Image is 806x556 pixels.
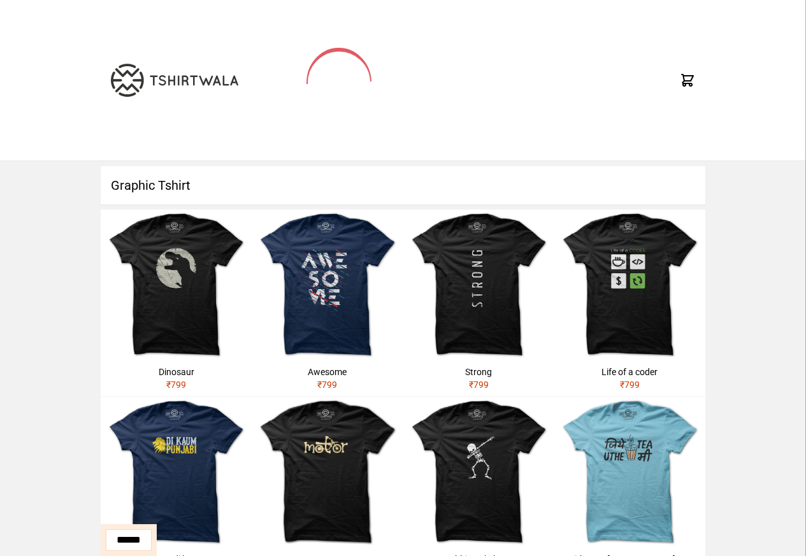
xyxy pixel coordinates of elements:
[559,366,700,378] div: Life of a coder
[101,166,705,204] h1: Graphic Tshirt
[101,397,252,548] img: shera-di-kaum-punjabi-1.jpg
[620,380,640,390] span: ₹ 799
[106,366,247,378] div: Dinosaur
[554,210,705,396] a: Life of a coder₹799
[252,210,403,360] img: awesome.jpg
[408,366,549,378] div: Strong
[469,380,489,390] span: ₹ 799
[166,380,186,390] span: ₹ 799
[111,64,238,97] img: TW-LOGO-400-104.png
[403,210,554,396] a: Strong₹799
[252,210,403,396] a: Awesome₹799
[101,210,252,396] a: Dinosaur₹799
[101,210,252,360] img: dinosaur.jpg
[554,210,705,360] img: life-of-a-coder.jpg
[403,397,554,548] img: skeleton-dabbing.jpg
[554,397,705,548] img: jithe-tea-uthe-me.jpg
[257,366,398,378] div: Awesome
[252,397,403,548] img: motor.jpg
[317,380,337,390] span: ₹ 799
[403,210,554,360] img: strong.jpg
